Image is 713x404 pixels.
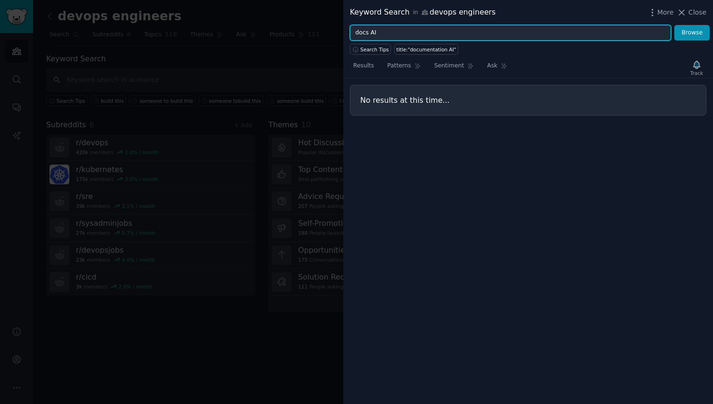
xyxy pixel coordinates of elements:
h3: No results at this time... [360,95,696,105]
a: Ask [484,58,511,78]
button: Search Tips [350,44,391,55]
div: Keyword Search devops engineers [350,7,496,18]
span: Sentiment [434,62,464,70]
span: Close [688,8,706,17]
span: Results [353,62,374,70]
div: title:"documentation AI" [397,46,456,53]
a: Sentiment [431,58,477,78]
button: Browse [674,25,710,41]
span: Search Tips [360,46,389,53]
button: More [647,8,674,17]
a: Patterns [384,58,424,78]
span: in [413,8,418,17]
span: More [657,8,674,17]
a: title:"documentation AI" [394,44,458,55]
button: Close [677,8,706,17]
input: Try a keyword related to your business [350,25,671,41]
span: Ask [487,62,497,70]
span: Patterns [387,62,411,70]
a: Results [350,58,377,78]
